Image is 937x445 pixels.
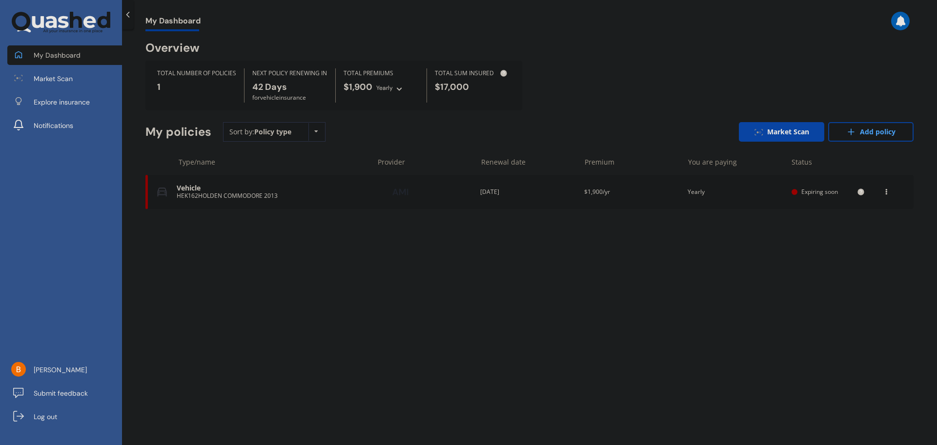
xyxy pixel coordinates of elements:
a: Notifications [7,116,122,135]
span: [PERSON_NAME] [34,365,87,375]
div: Yearly [376,83,393,93]
div: Yearly [688,187,784,197]
div: TOTAL PREMIUMS [344,68,419,78]
a: [PERSON_NAME] [7,360,122,380]
img: Vehicle [157,187,167,197]
span: Notifications [34,121,73,130]
a: My Dashboard [7,45,122,65]
a: Log out [7,407,122,426]
a: Explore insurance [7,92,122,112]
div: TOTAL SUM INSURED [435,68,510,78]
span: Expiring soon [801,188,838,196]
div: Sort by: [229,127,291,137]
span: Market Scan [34,74,73,84]
div: 1 [157,82,236,92]
div: Overview [145,43,200,53]
div: My policies [145,125,211,139]
span: My Dashboard [34,50,81,60]
img: ACg8ocINABtHNljSrQlG0DXYwrj6FCJTHMmjjM4Jf5Ymdxkq9A=s96-c [11,362,26,377]
span: HOLDEN COMMODORE 2013 [198,191,278,200]
span: $1,900/yr [584,188,610,196]
div: [DATE] [480,187,576,197]
span: My Dashboard [145,16,201,29]
span: Explore insurance [34,97,90,107]
img: AMI [376,183,425,201]
span: Submit feedback [34,388,88,398]
b: 42 Days [252,81,287,93]
div: Premium [585,157,680,167]
div: $1,900 [344,82,419,93]
div: Vehicle [177,184,368,192]
div: $17,000 [435,82,510,92]
a: Market Scan [739,122,824,142]
div: Renewal date [481,157,577,167]
div: Policy type [254,127,291,137]
span: for Vehicle insurance [252,93,306,102]
a: Submit feedback [7,383,122,403]
div: Status [792,157,865,167]
div: HEK162 [177,192,368,199]
div: Type/name [179,157,370,167]
div: NEXT POLICY RENEWING IN [252,68,327,78]
div: Provider [378,157,473,167]
div: You are paying [688,157,784,167]
a: Market Scan [7,69,122,88]
span: Log out [34,412,57,422]
div: TOTAL NUMBER OF POLICIES [157,68,236,78]
a: Add policy [828,122,914,142]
